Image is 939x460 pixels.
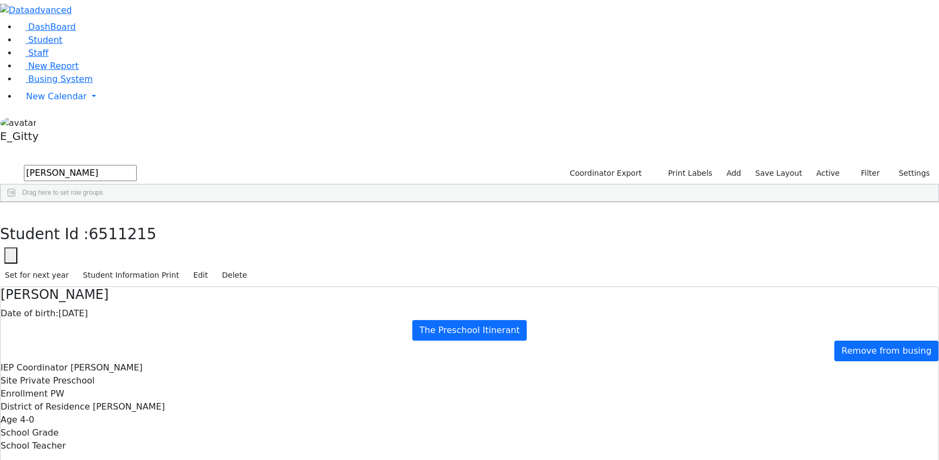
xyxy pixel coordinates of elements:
[20,375,95,386] span: Private Preschool
[412,320,527,341] a: The Preschool Itinerant
[750,165,807,182] button: Save Layout
[78,267,184,284] button: Student Information Print
[721,165,746,182] a: Add
[93,401,165,412] span: [PERSON_NAME]
[1,374,17,387] label: Site
[17,22,76,32] a: DashBoard
[50,388,64,399] span: PW
[17,61,79,71] a: New Report
[17,74,93,84] a: Busing System
[1,413,17,426] label: Age
[655,165,717,182] button: Print Labels
[847,165,885,182] button: Filter
[17,35,62,45] a: Student
[841,346,931,356] span: Remove from busing
[28,74,93,84] span: Busing System
[28,35,62,45] span: Student
[1,400,90,413] label: District of Residence
[188,267,213,284] button: Edit
[17,86,939,107] a: New Calendar
[89,225,157,243] span: 6511215
[71,362,143,373] span: [PERSON_NAME]
[885,165,935,182] button: Settings
[26,91,87,101] span: New Calendar
[1,439,66,452] label: School Teacher
[812,165,845,182] label: Active
[1,361,68,374] label: IEP Coordinator
[28,48,48,58] span: Staff
[20,414,34,425] span: 4-0
[1,287,938,303] h4: [PERSON_NAME]
[22,189,103,196] span: Drag here to set row groups
[28,61,79,71] span: New Report
[1,426,59,439] label: School Grade
[563,165,647,182] button: Coordinator Export
[17,48,48,58] a: Staff
[1,387,48,400] label: Enrollment
[28,22,76,32] span: DashBoard
[217,267,252,284] button: Delete
[834,341,938,361] a: Remove from busing
[1,307,59,320] label: Date of birth:
[24,165,137,181] input: Search
[1,307,938,320] div: [DATE]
